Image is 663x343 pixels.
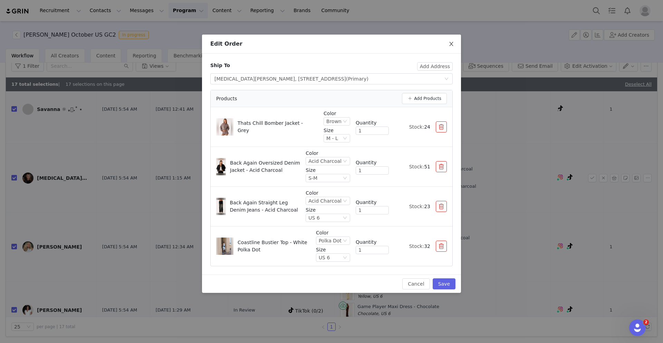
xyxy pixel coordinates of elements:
[394,243,430,250] div: Stock:
[326,118,342,125] div: Brown
[356,239,389,246] div: Quantity
[444,77,449,82] i: icon: down
[324,127,350,134] p: Size
[219,118,231,136] img: Product Image
[216,95,237,102] span: Products
[402,278,430,289] button: Cancel
[433,278,455,289] button: Save
[216,200,226,213] img: Product Image
[308,174,317,182] div: S-M
[306,167,350,174] p: Size
[210,40,242,47] span: Edit Order
[442,35,461,54] button: Close
[356,159,389,166] div: Quantity
[319,254,330,261] div: US 6
[424,164,430,169] span: 51
[356,119,389,127] div: Quantity
[343,136,347,141] i: icon: down
[319,237,342,244] div: Polka Dot
[230,159,300,174] p: Back Again Oversized Denim Jacket - Acid Charcoal
[316,246,350,253] p: Size
[424,124,430,130] span: 24
[306,189,350,197] p: Color
[238,239,308,253] p: Coastline Bustier Top - White Polka Dot
[219,238,231,255] img: Product Image
[343,216,347,221] i: icon: down
[230,199,300,214] p: Back Again Straight Leg Denim Jeans - Acid Charcoal
[343,199,347,204] i: icon: down
[316,229,350,237] p: Color
[306,150,350,157] p: Color
[216,235,233,257] img: Image Background Blur
[308,197,342,205] div: Acid Charcoal
[308,157,342,165] div: Acid Charcoal
[449,41,454,47] i: icon: close
[643,319,649,325] span: 2
[343,159,347,164] i: icon: down
[216,116,233,138] img: Image Background Blur
[324,110,350,117] p: Color
[214,74,368,84] div: [MEDICAL_DATA][PERSON_NAME], [STREET_ADDRESS]
[346,76,368,82] span: (Primary)
[308,214,320,222] div: US 6
[424,243,430,249] span: 32
[394,163,430,170] div: Stock:
[629,319,646,336] iframe: Intercom live chat
[306,206,350,214] p: Size
[417,62,453,71] button: Add Address
[402,93,447,104] button: Add Products
[343,256,347,260] i: icon: down
[343,176,347,181] i: icon: down
[326,135,338,142] div: M - L
[424,204,430,209] span: 23
[238,120,308,134] p: Thats Chill Bomber Jacket - Grey
[216,160,226,174] img: Product Image
[394,123,430,131] div: Stock:
[210,62,230,69] div: Ship To
[343,119,347,124] i: icon: down
[394,203,430,210] div: Stock:
[343,239,347,243] i: icon: down
[356,199,389,206] div: Quantity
